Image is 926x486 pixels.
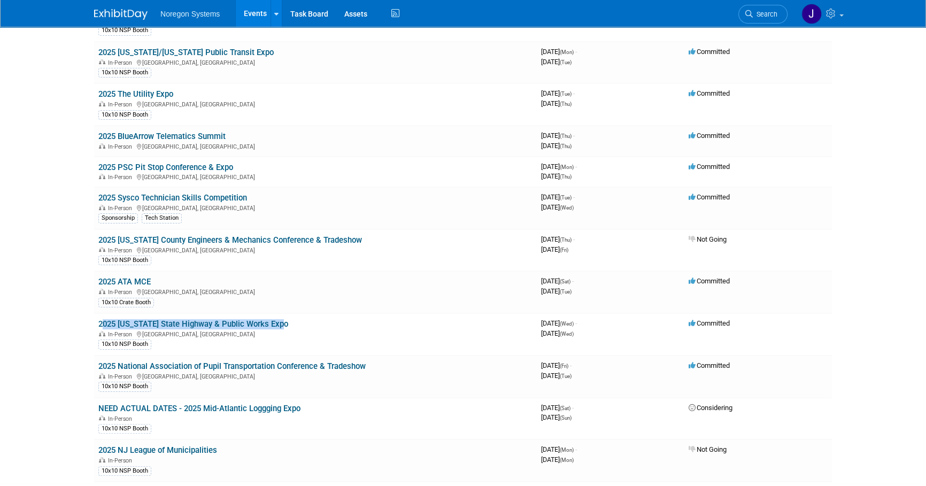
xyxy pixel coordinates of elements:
img: In-Person Event [99,101,105,106]
span: (Sat) [560,405,570,411]
div: 10x10 Crate Booth [98,298,154,307]
div: 10x10 NSP Booth [98,424,151,434]
span: [DATE] [541,48,577,56]
div: [GEOGRAPHIC_DATA], [GEOGRAPHIC_DATA] [98,203,533,212]
span: In-Person [108,205,135,212]
img: In-Person Event [99,247,105,252]
span: (Tue) [560,91,572,97]
span: - [575,445,577,453]
div: Sponsorship [98,213,138,223]
span: [DATE] [541,58,572,66]
div: Tech Station [142,213,182,223]
span: In-Person [108,59,135,66]
span: - [573,193,575,201]
span: Considering [689,404,732,412]
span: (Wed) [560,321,574,327]
a: 2025 [US_STATE]/[US_STATE] Public Transit Expo [98,48,274,57]
span: Not Going [689,445,727,453]
span: Committed [689,48,730,56]
span: [DATE] [541,172,572,180]
span: (Thu) [560,174,572,180]
span: Committed [689,132,730,140]
img: In-Person Event [99,457,105,462]
span: [DATE] [541,99,572,107]
span: (Thu) [560,237,572,243]
div: 10x10 NSP Booth [98,256,151,265]
span: [DATE] [541,404,574,412]
span: (Sun) [560,415,572,421]
span: [DATE] [541,445,577,453]
span: - [573,235,575,243]
span: Committed [689,163,730,171]
span: (Mon) [560,49,574,55]
span: In-Person [108,373,135,380]
img: ExhibitDay [94,9,148,20]
div: 10x10 NSP Booth [98,26,151,35]
span: [DATE] [541,361,572,369]
span: (Tue) [560,195,572,200]
span: (Wed) [560,331,574,337]
span: Committed [689,319,730,327]
span: - [572,277,574,285]
span: [DATE] [541,287,572,295]
div: [GEOGRAPHIC_DATA], [GEOGRAPHIC_DATA] [98,172,533,181]
span: (Tue) [560,373,572,379]
span: Committed [689,277,730,285]
span: Search [753,10,777,18]
span: (Fri) [560,247,568,253]
span: [DATE] [541,235,575,243]
span: [DATE] [541,277,574,285]
div: 10x10 NSP Booth [98,466,151,476]
div: 10x10 NSP Booth [98,340,151,349]
span: - [575,163,577,171]
span: (Sat) [560,279,570,284]
span: [DATE] [541,245,568,253]
span: [DATE] [541,132,575,140]
a: 2025 ATA MCE [98,277,151,287]
span: [DATE] [541,372,572,380]
img: In-Person Event [99,331,105,336]
div: [GEOGRAPHIC_DATA], [GEOGRAPHIC_DATA] [98,99,533,108]
div: [GEOGRAPHIC_DATA], [GEOGRAPHIC_DATA] [98,58,533,66]
span: (Fri) [560,363,568,369]
span: - [573,132,575,140]
span: - [575,48,577,56]
span: [DATE] [541,203,574,211]
span: [DATE] [541,142,572,150]
span: [DATE] [541,89,575,97]
span: In-Person [108,143,135,150]
span: In-Person [108,101,135,108]
a: 2025 PSC Pit Stop Conference & Expo [98,163,233,172]
span: (Mon) [560,447,574,453]
div: 10x10 NSP Booth [98,382,151,391]
img: In-Person Event [99,59,105,65]
span: (Thu) [560,133,572,139]
div: [GEOGRAPHIC_DATA], [GEOGRAPHIC_DATA] [98,142,533,150]
a: 2025 NJ League of Municipalities [98,445,217,455]
span: In-Person [108,457,135,464]
span: - [570,361,572,369]
span: (Mon) [560,457,574,463]
img: In-Person Event [99,205,105,210]
img: In-Person Event [99,373,105,379]
a: 2025 National Association of Pupil Transportation Conference & Tradeshow [98,361,366,371]
span: [DATE] [541,329,574,337]
span: In-Person [108,247,135,254]
span: - [575,319,577,327]
span: [DATE] [541,193,575,201]
a: 2025 Sysco Technician Skills Competition [98,193,247,203]
div: 10x10 NSP Booth [98,68,151,78]
span: [DATE] [541,319,577,327]
span: In-Person [108,289,135,296]
span: [DATE] [541,413,572,421]
div: [GEOGRAPHIC_DATA], [GEOGRAPHIC_DATA] [98,329,533,338]
span: - [572,404,574,412]
span: (Thu) [560,101,572,107]
span: Committed [689,361,730,369]
span: (Thu) [560,143,572,149]
span: (Mon) [560,164,574,170]
span: Not Going [689,235,727,243]
span: - [573,89,575,97]
a: Search [738,5,788,24]
img: In-Person Event [99,415,105,421]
